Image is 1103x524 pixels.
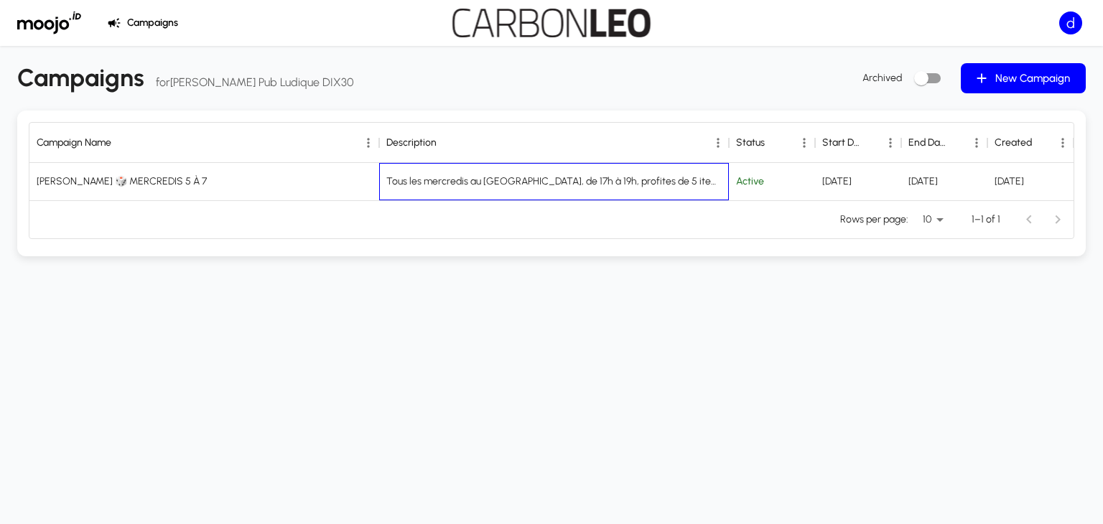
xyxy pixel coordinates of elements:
div: Status [736,123,765,163]
div: Active [736,174,764,189]
div: 11/09/2025 [995,174,1024,189]
button: Sort [946,133,966,153]
p: 1–1 of 1 [972,212,1000,227]
div: Tous les mercredis au Randolph, de 17h à 19h, profites de 5 items à 7$ seulement ! 🥳 Poutine, Nac... [386,174,722,189]
div: Created [995,123,1032,163]
button: Menu [880,132,901,154]
button: Menu [1052,132,1074,154]
button: Menu [793,132,815,154]
button: Campaigns [104,10,184,37]
h4: Campaigns [17,63,354,93]
button: Sort [1032,133,1052,153]
div: Start Date [815,123,901,163]
button: Sort [765,133,785,153]
div: 02/09/2025 [822,174,852,189]
img: Carbonleo Logo [451,9,651,37]
button: Sort [111,133,131,153]
div: Created [987,123,1074,163]
div: Description [379,123,729,163]
div: d [1059,11,1082,34]
span: for [PERSON_NAME] Pub Ludique DIX30 [156,75,354,89]
div: Start Date [822,123,860,163]
button: Standard privileges [1056,8,1086,38]
div: Campaign Name [29,123,379,163]
button: Menu [707,132,729,154]
div: Campaign Name [37,123,111,163]
div: 01/01/2999 [908,174,938,189]
div: End Date [901,123,987,163]
button: Sort [437,133,457,153]
button: Menu [358,132,379,154]
p: Rows per page: [840,212,908,227]
div: Status [729,123,815,163]
button: Menu [966,132,987,154]
button: Sort [860,133,880,153]
div: RANDOLPH 🎲 MERCREDIS 5 À 7 [37,174,207,189]
img: Moojo Logo [17,11,81,34]
button: New Campaign [961,63,1086,93]
div: 10 [914,210,949,230]
div: Description [386,123,437,163]
p: Archived [862,71,902,85]
div: End Date [908,123,946,163]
